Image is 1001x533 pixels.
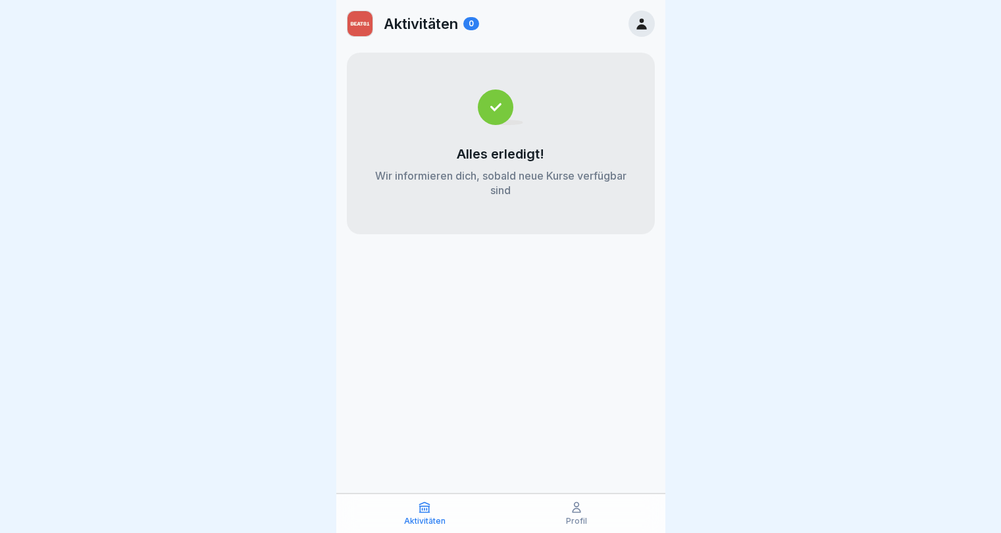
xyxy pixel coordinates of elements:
img: hrdyj4tscali0st5u12judfl.png [347,11,372,36]
p: Profil [566,517,587,526]
p: Aktivitäten [404,517,446,526]
img: completed.svg [478,89,523,125]
p: Wir informieren dich, sobald neue Kurse verfügbar sind [373,168,629,197]
p: Aktivitäten [384,15,458,32]
div: 0 [463,17,479,30]
p: Alles erledigt! [457,146,544,162]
